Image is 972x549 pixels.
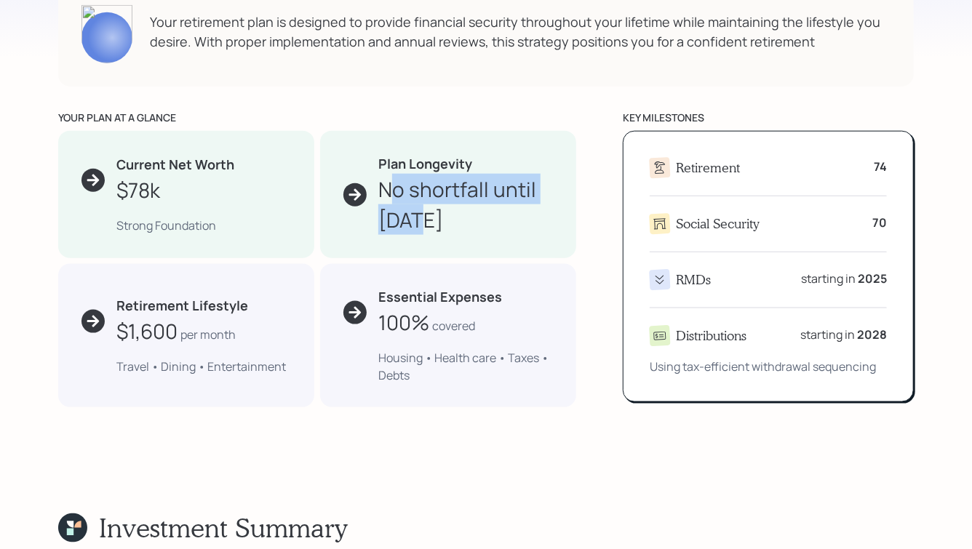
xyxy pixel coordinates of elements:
div: per month [180,326,236,343]
b: Essential Expenses [378,288,502,305]
h4: Social Security [676,216,760,232]
b: 2025 [858,271,887,286]
h4: Distributions [676,328,746,344]
div: Travel • Dining • Entertainment [116,358,291,375]
div: starting in [801,270,887,287]
b: Plan Longevity [378,155,472,172]
b: Current Net Worth [116,156,234,173]
b: 74 [874,159,887,175]
div: $78k [116,175,160,205]
h4: RMDs [676,272,711,288]
div: covered [432,317,475,334]
h1: Investment Summary [99,512,347,543]
b: 70 [872,215,887,231]
div: 100% [378,307,429,337]
img: hunter_neumayer.jpg [81,5,132,63]
div: starting in [800,326,887,343]
b: Retirement Lifestyle [116,297,248,314]
div: Using tax-efficient withdrawal sequencing [650,358,887,375]
div: key milestones [623,110,914,125]
div: Your retirement plan is designed to provide financial security throughout your lifetime while mai... [150,12,891,52]
div: your plan at a glance [58,110,576,125]
div: $1,600 [116,316,178,346]
div: Strong Foundation [116,217,291,234]
div: Housing • Health care • Taxes • Debts [378,349,553,384]
div: No shortfall until [DATE] [378,174,553,235]
b: 2028 [857,326,887,342]
h4: Retirement [676,160,740,176]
